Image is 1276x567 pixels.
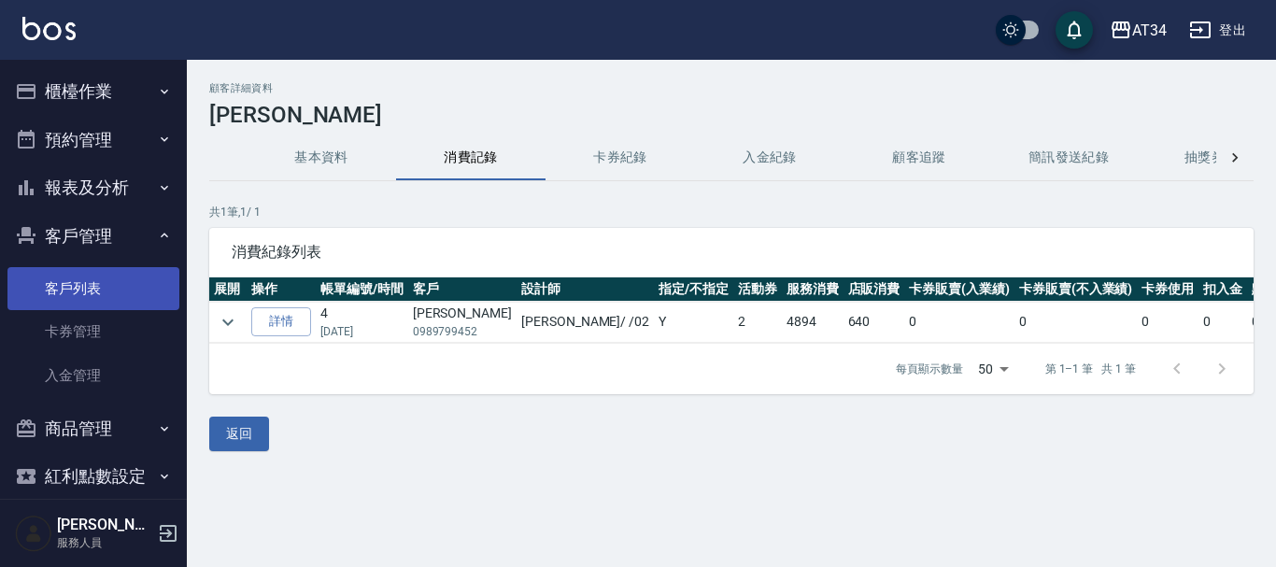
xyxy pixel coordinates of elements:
[896,361,963,377] p: 每頁顯示數量
[733,302,782,343] td: 2
[7,116,179,164] button: 預約管理
[413,323,512,340] p: 0989799452
[654,277,733,302] th: 指定/不指定
[232,243,1231,262] span: 消費紀錄列表
[844,135,994,180] button: 顧客追蹤
[316,302,408,343] td: 4
[320,323,404,340] p: [DATE]
[7,452,179,501] button: 紅利點數設定
[1056,11,1093,49] button: save
[1137,277,1198,302] th: 卡券使用
[7,163,179,212] button: 報表及分析
[517,302,654,343] td: [PERSON_NAME] / /02
[247,135,396,180] button: 基本資料
[209,82,1254,94] h2: 顧客詳細資料
[7,67,179,116] button: 櫃檯作業
[7,354,179,397] a: 入金管理
[844,302,905,343] td: 640
[316,277,408,302] th: 帳單編號/時間
[994,135,1143,180] button: 簡訊發送紀錄
[1102,11,1174,50] button: AT34
[408,302,517,343] td: [PERSON_NAME]
[214,308,242,336] button: expand row
[7,267,179,310] a: 客戶列表
[904,302,1014,343] td: 0
[209,277,247,302] th: 展開
[22,17,76,40] img: Logo
[844,277,905,302] th: 店販消費
[971,344,1015,394] div: 50
[247,277,316,302] th: 操作
[1182,13,1254,48] button: 登出
[782,302,844,343] td: 4894
[1014,302,1138,343] td: 0
[654,302,733,343] td: Y
[546,135,695,180] button: 卡券紀錄
[209,102,1254,128] h3: [PERSON_NAME]
[517,277,654,302] th: 設計師
[15,515,52,552] img: Person
[408,277,517,302] th: 客戶
[1045,361,1136,377] p: 第 1–1 筆 共 1 筆
[57,534,152,551] p: 服務人員
[209,417,269,451] button: 返回
[1014,277,1138,302] th: 卡券販賣(不入業績)
[251,307,311,336] a: 詳情
[7,310,179,353] a: 卡券管理
[209,204,1254,220] p: 共 1 筆, 1 / 1
[396,135,546,180] button: 消費記錄
[733,277,782,302] th: 活動券
[904,277,1014,302] th: 卡券販賣(入業績)
[1198,302,1247,343] td: 0
[1137,302,1198,343] td: 0
[1198,277,1247,302] th: 扣入金
[1132,19,1167,42] div: AT34
[695,135,844,180] button: 入金紀錄
[782,277,844,302] th: 服務消費
[57,516,152,534] h5: [PERSON_NAME]
[7,404,179,453] button: 商品管理
[7,212,179,261] button: 客戶管理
